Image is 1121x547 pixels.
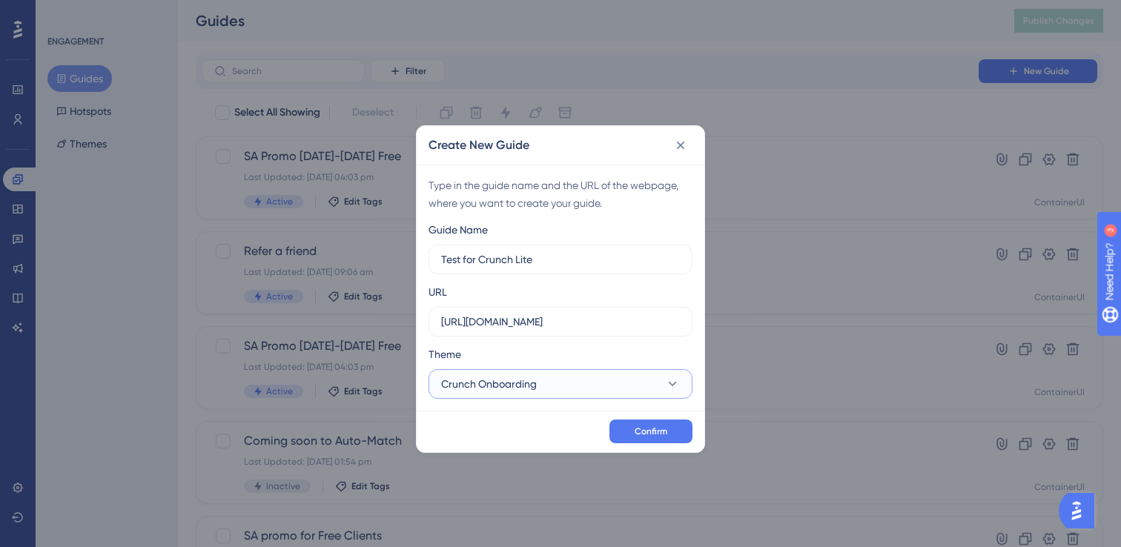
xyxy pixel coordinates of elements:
div: URL [429,283,447,301]
input: How to Create [441,251,680,268]
span: Need Help? [35,4,93,21]
h2: Create New Guide [429,136,529,154]
div: Guide Name [429,221,488,239]
div: Type in the guide name and the URL of the webpage, where you want to create your guide. [429,176,692,212]
span: Crunch Onboarding [441,375,537,393]
span: Confirm [635,425,667,437]
iframe: UserGuiding AI Assistant Launcher [1059,488,1103,533]
input: https://www.example.com [441,314,680,330]
span: Theme [429,345,461,363]
div: 3 [103,7,108,19]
